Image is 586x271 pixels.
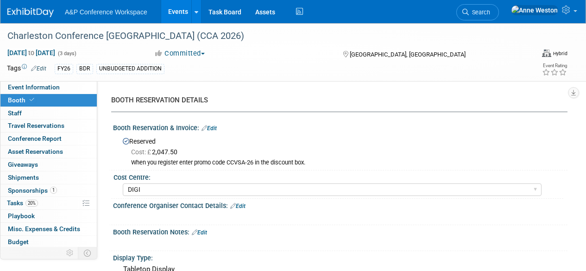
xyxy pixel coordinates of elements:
[7,49,56,57] span: [DATE] [DATE]
[76,64,93,74] div: BDR
[542,50,551,57] img: Format-Hybrid.png
[0,94,97,107] a: Booth
[27,49,36,57] span: to
[553,50,567,57] div: Hybrid
[151,49,208,58] button: Committed
[0,145,97,158] a: Asset Reservations
[113,199,567,211] div: Conference Organiser Contact Details:
[50,187,57,194] span: 1
[0,107,97,120] a: Staff
[0,210,97,222] a: Playbook
[0,184,97,197] a: Sponsorships1
[7,63,46,74] td: Tags
[65,8,147,16] span: A&P Conference Workspace
[7,8,54,17] img: ExhibitDay
[456,4,499,20] a: Search
[131,159,561,167] div: When you register enter promo code CCVSA-26 in the discount box.
[120,134,561,167] div: Reserved
[8,122,64,129] span: Travel Reservations
[113,121,567,133] div: Booth Reservation & Invoice:
[96,64,164,74] div: UNBUDGETED ADDITION
[57,50,76,57] span: (3 days)
[4,28,520,44] div: Charleston Conference [GEOGRAPHIC_DATA] (CCA 2026)
[0,120,97,132] a: Travel Reservations
[8,109,22,117] span: Staff
[230,203,246,209] a: Edit
[0,158,97,171] a: Giveaways
[192,229,207,236] a: Edit
[8,238,29,246] span: Budget
[350,51,466,58] span: [GEOGRAPHIC_DATA], [GEOGRAPHIC_DATA]
[113,225,567,237] div: Booth Reservation Notes:
[0,171,97,184] a: Shipments
[7,199,38,207] span: Tasks
[8,212,35,220] span: Playbook
[542,63,567,68] div: Event Rating
[113,251,567,263] div: Display Type:
[469,9,490,16] span: Search
[30,97,34,102] i: Booth reservation complete
[8,187,57,194] span: Sponsorships
[131,148,181,156] span: 2,047.50
[0,197,97,209] a: Tasks20%
[111,95,561,105] div: BOOTH RESERVATION DETAILS
[8,96,36,104] span: Booth
[8,135,62,142] span: Conference Report
[8,148,63,155] span: Asset Reservations
[0,223,97,235] a: Misc. Expenses & Credits
[62,247,78,259] td: Personalize Event Tab Strip
[55,64,73,74] div: FY26
[113,170,563,182] div: Cost Centre:
[25,200,38,207] span: 20%
[0,236,97,248] a: Budget
[8,161,38,168] span: Giveaways
[542,48,567,57] div: Event Format
[8,225,80,233] span: Misc. Expenses & Credits
[485,48,567,62] div: Event Format
[31,65,46,72] a: Edit
[8,174,39,181] span: Shipments
[131,148,152,156] span: Cost: £
[202,125,217,132] a: Edit
[0,81,97,94] a: Event Information
[8,83,60,91] span: Event Information
[78,247,97,259] td: Toggle Event Tabs
[0,132,97,145] a: Conference Report
[511,5,558,15] img: Anne Weston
